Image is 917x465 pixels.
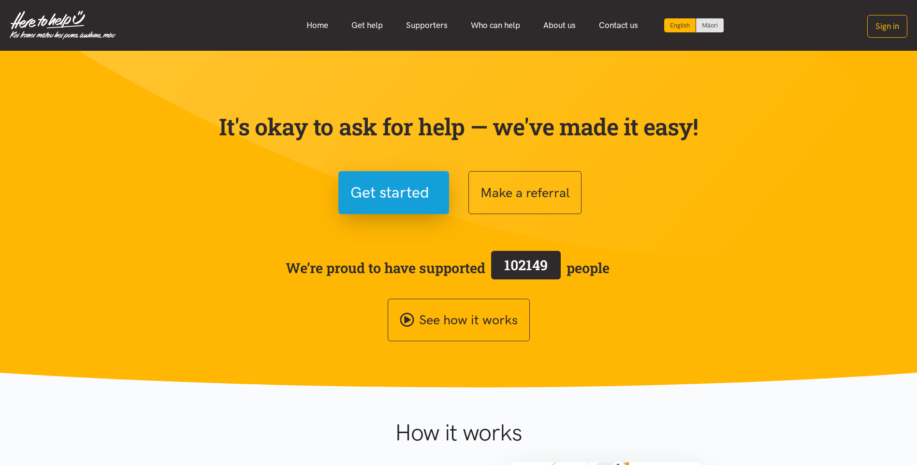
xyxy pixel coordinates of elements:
[350,180,429,205] span: Get started
[338,171,449,214] button: Get started
[394,15,459,36] a: Supporters
[587,15,650,36] a: Contact us
[696,18,724,32] a: Switch to Te Reo Māori
[664,18,724,32] div: Language toggle
[532,15,587,36] a: About us
[388,299,530,342] a: See how it works
[504,256,548,274] span: 102149
[217,113,700,141] p: It's okay to ask for help — we've made it easy!
[10,11,116,40] img: Home
[301,419,616,447] h1: How it works
[340,15,394,36] a: Get help
[286,249,610,287] span: We’re proud to have supported people
[485,249,567,287] a: 102149
[468,171,582,214] button: Make a referral
[867,15,907,38] button: Sign in
[664,18,696,32] div: Current language
[295,15,340,36] a: Home
[459,15,532,36] a: Who can help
